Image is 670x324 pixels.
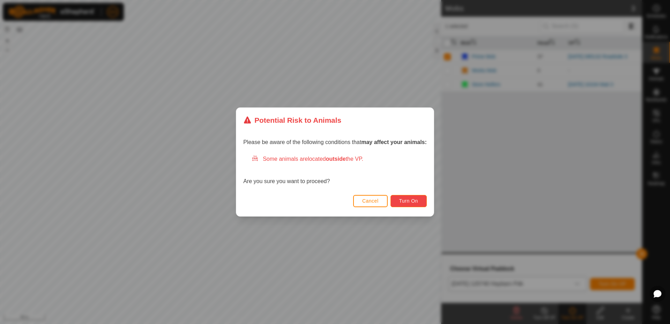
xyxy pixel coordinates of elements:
span: Please be aware of the following conditions that [243,139,427,145]
span: Cancel [362,198,379,204]
strong: may affect your animals: [361,139,427,145]
span: located the VP. [308,156,363,162]
div: Are you sure you want to proceed? [243,155,427,186]
strong: outside [326,156,346,162]
button: Turn On [390,195,427,207]
div: Some animals are [252,155,427,163]
button: Cancel [353,195,388,207]
span: Turn On [399,198,418,204]
div: Potential Risk to Animals [243,115,341,126]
